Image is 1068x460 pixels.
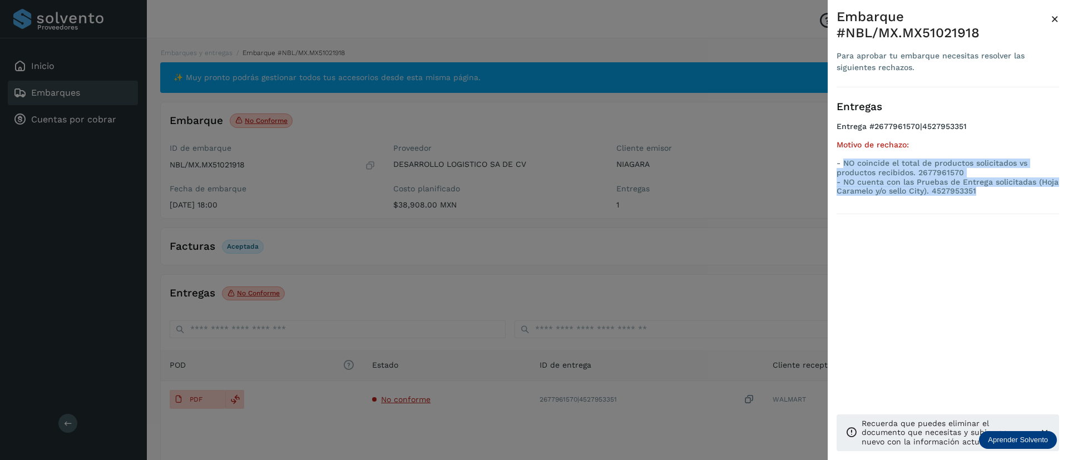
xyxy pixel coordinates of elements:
p: - NO coincide el total de productos solicitados vs productos recibidos. 2677961570 - NO cuenta co... [837,159,1059,196]
span: × [1051,11,1059,27]
h4: Entrega #2677961570|4527953351 [837,122,1059,140]
h5: Motivo de rechazo: [837,140,1059,150]
div: Aprender Solvento [979,431,1057,449]
p: Recuerda que puedes eliminar el documento que necesitas y subir uno nuevo con la información actu... [862,419,1030,447]
p: Aprender Solvento [988,436,1048,444]
div: Para aprobar tu embarque necesitas resolver las siguientes rechazos. [837,50,1051,73]
button: Close [1051,9,1059,29]
h3: Entregas [837,101,1059,113]
div: Embarque #NBL/MX.MX51021918 [837,9,1051,41]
